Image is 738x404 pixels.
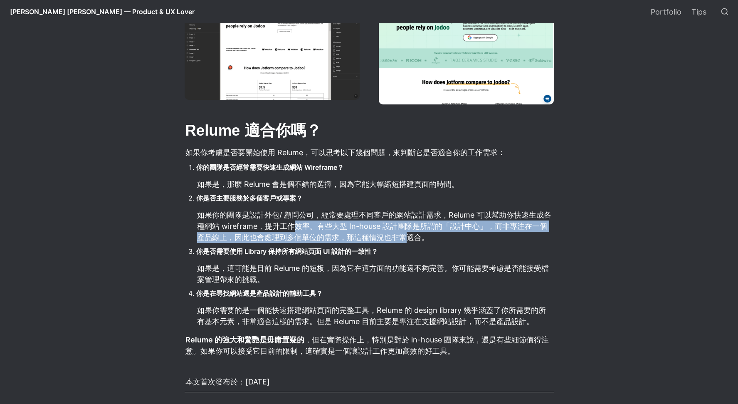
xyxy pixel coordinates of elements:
p: 如果你的團隊是設計外包/ 顧問公司，經常要處理不同客戶的網站設計需求，Relume 可以幫助你快速生成各種網站 wireframe，提升工作效率。有些大型 In-house 設計團隊是所謂的「設... [196,208,554,244]
strong: 你是否需要使用 Library 保持所有網站頁面 UI 設計的一致性？ [196,247,378,255]
strong: 你是否主要服務於多個客戶或專案？ [196,194,303,202]
p: ，但在實際操作上，特別是對於 in-house 團隊來說，還是有些細節值得注意。如果你可以接受它目前的限制，這確實是一個讓設計工作更加高效的好工具。 [185,333,554,358]
strong: Relume 的強大和驚艷是毋庸置疑的 [185,335,304,344]
strong: 你是在尋找網站還是產品設計的輔助工具？ [196,289,323,297]
strong: 你的團隊是否經常需要快速生成網站 Wireframe？ [196,163,344,171]
p: 如果是，那麼 Relume 會是個不錯的選擇，因為它能大幅縮短搭建頁面的時間。 [196,177,554,191]
h2: Relume 適合你嗎？ [185,119,554,142]
p: 本文首次發布於：[DATE] [185,375,554,389]
p: 如果你需要的是一個能快速搭建網站頁面的完整工具，Relume 的 design library 幾乎涵蓋了你所需要的所有基本元素，非常適合這樣的需求。但是 Relume 目前主要是專注在支援網站... [196,303,554,328]
p: 如果你考慮是否要開始使用 Relume，可以思考以下幾個問題，來判斷它是否適合你的工作需求： [185,146,554,159]
p: 如果是，這可能是目前 Relume 的短板，因為它在這方面的功能還不夠完善。你可能需要考慮是否能接受檔案管理帶來的挑戰。 [196,261,554,286]
span: [PERSON_NAME] [PERSON_NAME] — Product & UX Lover [10,7,195,16]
